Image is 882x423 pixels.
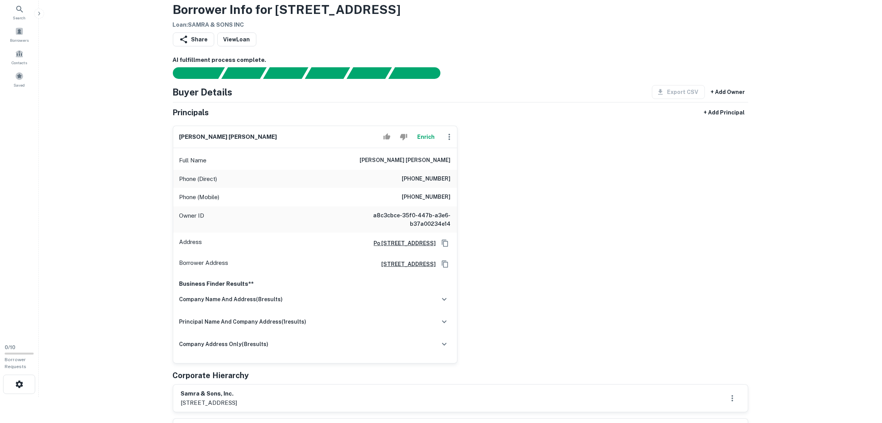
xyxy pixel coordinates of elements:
div: Sending borrower request to AI... [164,67,222,79]
span: Search [13,15,26,21]
p: [STREET_ADDRESS] [181,398,237,408]
button: + Add Principal [701,106,748,119]
p: Business Finder Results** [179,279,451,288]
a: Borrowers [2,24,36,45]
p: Phone (Direct) [179,174,217,184]
a: Po [STREET_ADDRESS] [368,239,436,247]
h6: company name and address ( 8 results) [179,295,283,304]
p: Borrower Address [179,258,229,270]
h3: Borrower Info for [STREET_ADDRESS] [173,0,401,19]
p: Phone (Mobile) [179,193,220,202]
span: 0 / 10 [5,345,15,350]
a: Search [2,2,36,22]
span: Contacts [12,60,27,66]
iframe: Chat Widget [843,361,882,398]
h6: Loan : SAMRA & SONS INC [173,20,401,29]
h6: [PHONE_NUMBER] [402,193,451,202]
h6: AI fulfillment process complete. [173,56,748,65]
p: Owner ID [179,211,205,228]
h6: [PHONE_NUMBER] [402,174,451,184]
button: Reject [397,129,410,145]
button: Copy Address [439,237,451,249]
a: ViewLoan [217,32,256,46]
h5: Principals [173,107,209,118]
p: Address [179,237,202,249]
div: Principals found, still searching for contact information. This may take time... [346,67,392,79]
h5: Corporate Hierarchy [173,370,249,381]
span: Borrower Requests [5,357,26,369]
p: Full Name [179,156,207,165]
button: Share [173,32,214,46]
h6: [PERSON_NAME] [PERSON_NAME] [360,156,451,165]
button: Copy Address [439,258,451,270]
div: Documents found, AI parsing details... [263,67,308,79]
a: [STREET_ADDRESS] [375,260,436,268]
button: + Add Owner [708,85,748,99]
a: Saved [2,69,36,90]
button: Accept [380,129,394,145]
div: Principals found, AI now looking for contact information... [305,67,350,79]
span: Saved [14,82,25,88]
h6: samra & sons, inc. [181,389,237,398]
h6: a8c3cbce-35f0-447b-a3e6-b37a00234e14 [358,211,451,228]
div: Your request is received and processing... [221,67,266,79]
h6: principal name and company address ( 1 results) [179,317,307,326]
a: Contacts [2,46,36,67]
h4: Buyer Details [173,85,233,99]
button: Enrich [414,129,438,145]
h6: [PERSON_NAME] [PERSON_NAME] [179,133,277,142]
h6: company address only ( 8 results) [179,340,269,348]
div: AI fulfillment process complete. [389,67,450,79]
span: Borrowers [10,37,29,43]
